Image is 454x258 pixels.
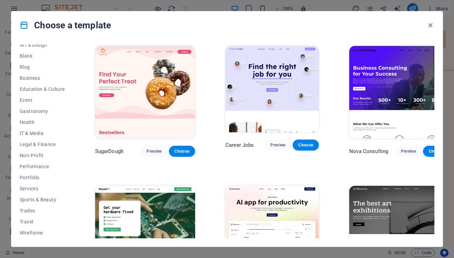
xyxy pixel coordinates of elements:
[141,146,167,157] button: Preview
[20,161,65,172] button: Performance
[20,183,65,194] button: Services
[401,149,416,154] span: Preview
[20,50,65,61] button: Blank
[95,148,123,155] p: SugarDough
[95,46,195,138] img: SugarDough
[20,64,65,70] span: Blog
[20,230,65,236] span: Wireframe
[428,149,444,154] span: Choose
[169,146,195,157] button: Choose
[349,148,388,155] p: Nova Consulting
[20,120,65,125] span: Health
[349,46,449,138] img: Nova Consulting
[20,73,65,84] button: Business
[174,149,190,154] span: Choose
[20,97,65,103] span: Event
[20,194,65,205] button: Sports & Beauty
[20,197,65,202] span: Sports & Beauty
[20,106,65,117] button: Gastronomy
[20,150,65,161] button: Non-Profit
[20,84,65,95] button: Education & Culture
[20,75,65,81] span: Business
[225,46,319,132] img: Career Jobs
[20,216,65,227] button: Travel
[20,128,65,139] button: IT & Media
[20,20,111,31] h4: Choose a template
[20,172,65,183] button: Portfolio
[395,146,422,157] button: Preview
[20,139,65,150] button: Legal & Finance
[423,146,449,157] button: Choose
[265,140,291,151] button: Preview
[20,186,65,191] span: Services
[20,39,65,50] button: Art & Design
[20,86,65,92] span: Education & Culture
[20,153,65,158] span: Non-Profit
[20,164,65,169] span: Performance
[20,142,65,147] span: Legal & Finance
[20,95,65,106] button: Event
[20,175,65,180] span: Portfolio
[20,208,65,213] span: Trades
[20,205,65,216] button: Trades
[20,108,65,114] span: Gastronomy
[20,131,65,136] span: IT & Media
[225,142,254,149] p: Career Jobs
[270,142,285,148] span: Preview
[20,227,65,238] button: Wireframe
[298,142,313,148] span: Choose
[293,140,319,151] button: Choose
[20,53,65,59] span: Blank
[147,149,162,154] span: Preview
[20,219,65,224] span: Travel
[20,61,65,73] button: Blog
[20,42,65,48] span: Art & Design
[20,117,65,128] button: Health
